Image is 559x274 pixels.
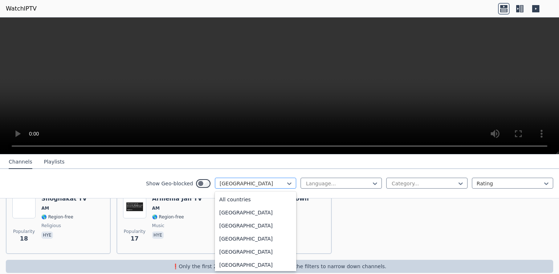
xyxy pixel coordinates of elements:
[41,214,73,220] span: 🌎 Region-free
[124,229,146,234] span: Popularity
[215,206,296,219] div: [GEOGRAPHIC_DATA]
[20,234,28,243] span: 18
[131,234,139,243] span: 17
[215,245,296,258] div: [GEOGRAPHIC_DATA]
[152,214,184,220] span: 🌎 Region-free
[123,195,146,218] img: Armenia Jan TV
[152,205,160,211] span: AM
[215,232,296,245] div: [GEOGRAPHIC_DATA]
[9,263,550,270] p: ❗️Only the first 250 channels are returned, use the filters to narrow down channels.
[41,223,61,229] span: religious
[9,155,32,169] button: Channels
[152,231,164,239] p: hye
[6,4,37,13] a: WatchIPTV
[44,155,65,169] button: Playlists
[41,231,53,239] p: hye
[152,195,202,202] h6: Armenia Jan TV
[41,195,87,202] h6: Shoghakat TV
[215,219,296,232] div: [GEOGRAPHIC_DATA]
[215,258,296,271] div: [GEOGRAPHIC_DATA]
[146,180,193,187] label: Show Geo-blocked
[41,205,49,211] span: AM
[215,193,296,206] div: All countries
[152,223,164,229] span: music
[13,229,35,234] span: Popularity
[12,195,36,218] img: Shoghakat TV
